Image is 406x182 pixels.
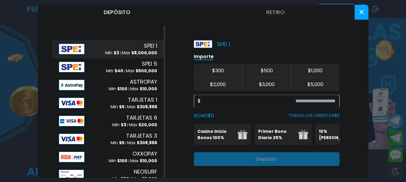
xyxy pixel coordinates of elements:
p: Max [126,68,157,74]
img: Alipay [59,133,84,144]
p: Min [112,122,126,128]
img: Alipay [59,169,84,180]
span: SPEI 5 [142,60,157,68]
span: $ 308,866 [137,140,157,146]
span: $ 3 [121,122,126,128]
img: Platform Logo [194,40,212,48]
label: BONO $ 0 [194,112,214,119]
p: TODOS LOS CREDITOS $ 0 [288,112,340,119]
img: gift [238,130,247,139]
p: Max [129,122,157,128]
span: SPEI 1 [144,42,157,50]
span: $ 10,000 [140,86,157,92]
button: AlipayOXXOPAYMin $100Max $10,000 [52,148,164,166]
img: Alipay [59,79,85,90]
p: Min [111,104,124,110]
span: $ 100 [117,86,127,92]
button: AlipayTARJETAS 1Min $5Max $308,866 [52,94,164,112]
span: TARJETAS 1 [128,96,157,104]
button: 10% [PERSON_NAME] [315,124,372,145]
p: Max [122,50,157,56]
button: AlipayASTROPAYMin $100Max $10,000 [52,76,164,94]
p: 10% [PERSON_NAME] [319,128,356,141]
p: Primer Bono Diario 25% [258,128,295,141]
button: $3,000 [242,77,291,91]
button: AlipaySPEI 5Min $40Max $500,000 [52,58,164,76]
p: Importe [194,53,214,60]
span: $ 5,000 [142,176,157,182]
img: Alipay [59,151,85,162]
span: $ [198,97,201,104]
p: Min [111,140,124,146]
button: $5,000 [291,77,340,91]
p: Min [106,68,123,74]
span: $ 3 [114,50,119,56]
span: $ 5 [119,140,124,146]
span: $ 50 [121,176,129,182]
p: Casino Inicio Bonos 100% [197,128,234,141]
button: Retiro [196,4,355,19]
img: gift [298,130,308,139]
span: $ 308,866 [137,104,157,110]
span: $ 500,000 [136,68,157,74]
img: Alipay [59,61,85,72]
button: AlipaySPEI 1Min $3Max $8,000,000 [52,40,164,58]
img: Alipay [59,43,85,54]
p: Min [109,158,127,164]
p: Max [132,176,157,182]
p: Min [112,176,129,182]
p: Min [109,86,127,92]
span: ASTROPAY [130,78,157,86]
button: Casino Inicio Bonos 100% [194,124,251,145]
button: $500 [242,64,291,77]
img: Alipay [59,115,85,126]
button: AlipayTARJETAS 6Min $3Max $20,000 [52,112,164,130]
span: $ 8,000,000 [131,50,157,56]
p: Max [130,158,157,164]
button: Depósito [38,4,196,19]
span: $ 100 [117,158,127,164]
span: TARJETAS 3 [126,132,157,140]
span: TARJETAS 6 [126,114,157,122]
img: Alipay [59,97,84,108]
button: AlipayTARJETAS 3Min $5Max $308,866 [52,130,164,148]
p: Max [127,140,157,146]
p: SPEI 1 [194,40,230,48]
button: Depósito [194,152,340,166]
span: OXXOPAY [133,150,157,158]
button: Primer Bono Diario 25% [255,124,312,145]
span: $ 5 [119,104,124,110]
p: Max [127,104,157,110]
span: $ 10,000 [140,158,157,164]
button: $300 [194,64,243,77]
span: NEOSURF [134,168,157,176]
button: $2,000 [194,77,243,91]
span: $ 40 [114,68,123,74]
p: Min [105,50,119,56]
span: $ 20,000 [139,122,157,128]
button: $1,000 [291,64,340,77]
p: Max [130,86,157,92]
